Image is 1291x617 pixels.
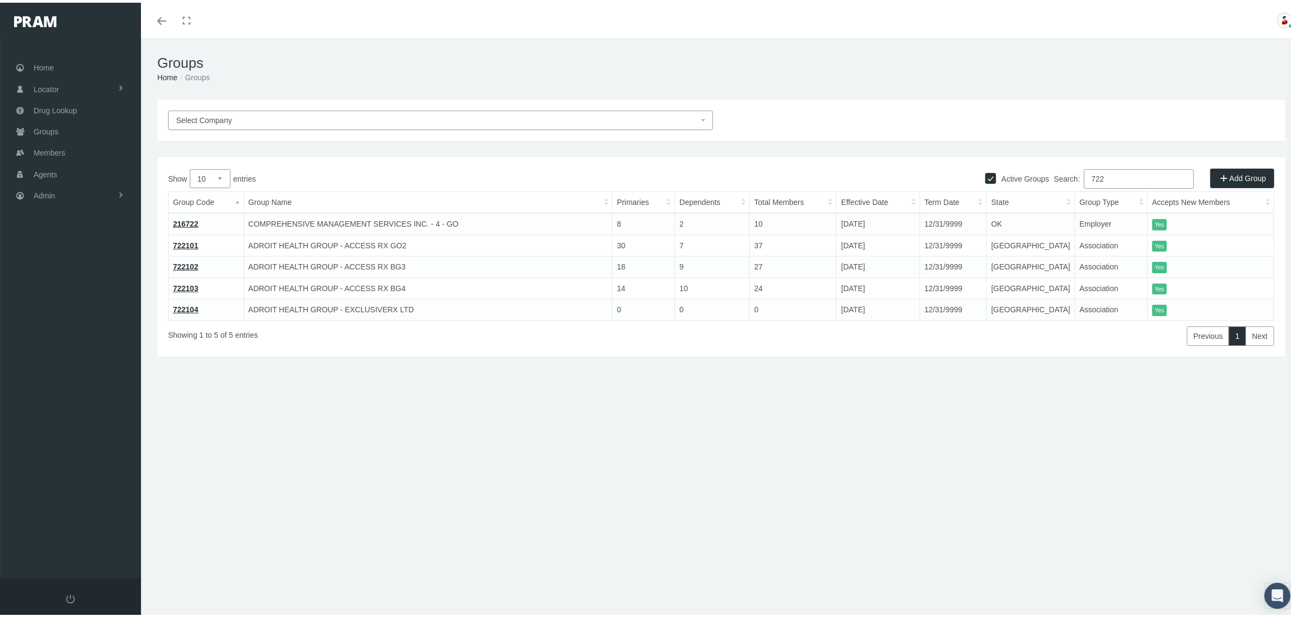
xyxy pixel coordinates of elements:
[1075,210,1147,232] td: Employer
[34,119,59,139] span: Groups
[243,254,612,275] td: ADROIT HEALTH GROUP - ACCESS RX BG3
[1152,302,1167,313] itemstyle: Yes
[34,183,55,203] span: Admin
[1147,189,1274,211] th: Accepts New Members: activate to sort column ascending
[176,113,232,122] span: Select Company
[243,189,612,211] th: Group Name: activate to sort column ascending
[612,210,675,232] td: 8
[190,166,230,185] select: Showentries
[612,232,675,254] td: 30
[1229,324,1246,343] a: 1
[987,189,1075,211] th: State: activate to sort column ascending
[987,232,1075,254] td: [GEOGRAPHIC_DATA]
[987,210,1075,232] td: OK
[837,189,920,211] th: Effective Date: activate to sort column ascending
[34,98,77,118] span: Drug Lookup
[920,189,987,211] th: Term Date: activate to sort column ascending
[34,76,59,97] span: Locator
[173,303,198,311] a: 722104
[177,69,210,81] li: Groups
[837,275,920,297] td: [DATE]
[34,162,57,182] span: Agents
[1264,580,1290,606] div: Open Intercom Messenger
[837,297,920,318] td: [DATE]
[173,260,198,268] a: 722102
[173,239,198,247] a: 722101
[750,210,837,232] td: 10
[1152,281,1167,292] itemstyle: Yes
[169,189,244,211] th: Group Code: activate to sort column descending
[1210,166,1274,185] a: Add Group
[1245,324,1274,343] a: Next
[1152,238,1167,249] itemstyle: Yes
[1054,166,1194,186] label: Search:
[34,55,54,75] span: Home
[987,297,1075,318] td: [GEOGRAPHIC_DATA]
[14,14,56,24] img: PRAM_20_x_78.png
[34,140,65,160] span: Members
[1152,216,1167,228] itemstyle: Yes
[837,210,920,232] td: [DATE]
[612,189,675,211] th: Primaries: activate to sort column ascending
[243,210,612,232] td: COMPREHENSIVE MANAGEMENT SERVICES INC. - 4 - GO
[920,297,987,318] td: 12/31/9999
[173,217,198,226] a: 216722
[750,275,837,297] td: 24
[987,275,1075,297] td: [GEOGRAPHIC_DATA]
[1075,275,1147,297] td: Association
[837,254,920,275] td: [DATE]
[168,166,721,185] label: Show entries
[920,275,987,297] td: 12/31/9999
[243,297,612,318] td: ADROIT HEALTH GROUP - EXCLUSIVERX LTD
[612,297,675,318] td: 0
[675,254,750,275] td: 9
[612,254,675,275] td: 18
[920,232,987,254] td: 12/31/9999
[612,275,675,297] td: 14
[996,170,1049,182] label: Active Groups
[750,189,837,211] th: Total Members: activate to sort column ascending
[675,232,750,254] td: 7
[1187,324,1229,343] a: Previous
[920,254,987,275] td: 12/31/9999
[157,70,177,79] a: Home
[920,210,987,232] td: 12/31/9999
[987,254,1075,275] td: [GEOGRAPHIC_DATA]
[157,52,1285,69] h1: Groups
[243,275,612,297] td: ADROIT HEALTH GROUP - ACCESS RX BG4
[675,275,750,297] td: 10
[675,189,750,211] th: Dependents: activate to sort column ascending
[1152,259,1167,271] itemstyle: Yes
[243,232,612,254] td: ADROIT HEALTH GROUP - ACCESS RX GO2
[750,297,837,318] td: 0
[750,232,837,254] td: 37
[1075,297,1147,318] td: Association
[837,232,920,254] td: [DATE]
[1084,166,1194,186] input: Search:
[750,254,837,275] td: 27
[1075,189,1147,211] th: Group Type: activate to sort column ascending
[1075,232,1147,254] td: Association
[1075,254,1147,275] td: Association
[675,210,750,232] td: 2
[173,281,198,290] a: 722103
[675,297,750,318] td: 0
